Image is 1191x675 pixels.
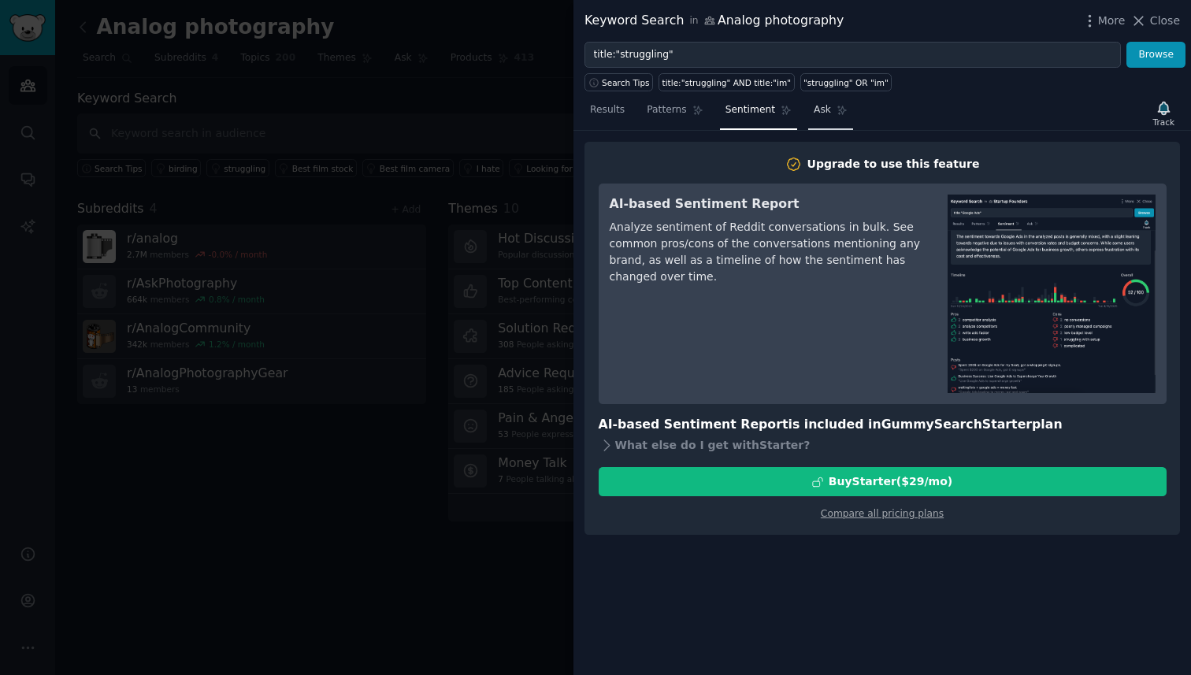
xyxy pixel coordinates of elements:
[641,98,708,130] a: Patterns
[659,73,794,91] a: title:"struggling" AND title:"im"
[881,417,1032,432] span: GummySearch Starter
[689,14,698,28] span: in
[647,103,686,117] span: Patterns
[803,77,889,88] div: "struggling" OR "im"
[1098,13,1126,29] span: More
[1126,42,1185,69] button: Browse
[807,156,980,172] div: Upgrade to use this feature
[590,103,625,117] span: Results
[1150,13,1180,29] span: Close
[1153,117,1174,128] div: Track
[821,508,944,519] a: Compare all pricing plans
[599,467,1167,496] button: BuyStarter($29/mo)
[584,11,844,31] div: Keyword Search Analog photography
[662,77,791,88] div: title:"struggling" AND title:"im"
[808,98,853,130] a: Ask
[584,42,1121,69] input: Try a keyword related to your business
[584,98,630,130] a: Results
[814,103,831,117] span: Ask
[720,98,797,130] a: Sentiment
[599,415,1167,435] h3: AI-based Sentiment Report is included in plan
[584,73,653,91] button: Search Tips
[1082,13,1126,29] button: More
[948,195,1156,393] img: AI-based Sentiment Report
[602,77,650,88] span: Search Tips
[800,73,892,91] a: "struggling" OR "im"
[1130,13,1180,29] button: Close
[1148,97,1180,130] button: Track
[610,195,926,214] h3: AI-based Sentiment Report
[599,434,1167,456] div: What else do I get with Starter ?
[610,219,926,285] div: Analyze sentiment of Reddit conversations in bulk. See common pros/cons of the conversations ment...
[829,473,952,490] div: Buy Starter ($ 29 /mo )
[725,103,775,117] span: Sentiment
